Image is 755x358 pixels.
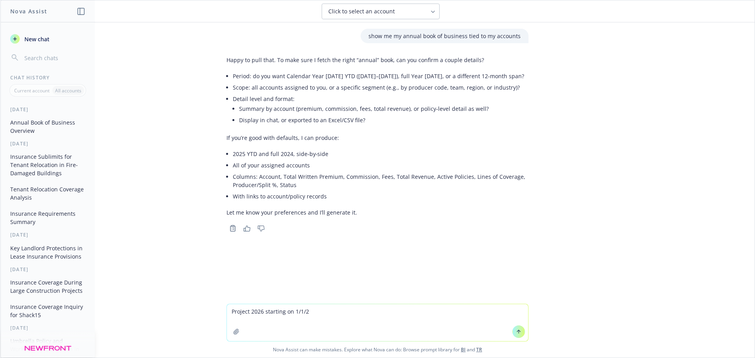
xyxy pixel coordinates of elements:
p: Let me know your preferences and I’ll generate it. [226,208,528,217]
div: [DATE] [1,266,95,273]
a: TR [476,346,482,353]
button: Key Landlord Protections in Lease Insurance Provisions [7,242,88,263]
button: Thumbs down [255,223,267,234]
p: Happy to pull that. To make sure I fetch the right “annual” book, can you confirm a couple details? [226,56,528,64]
li: Summary by account (premium, commission, fees, total revenue), or policy‑level detail as well? [239,103,528,114]
button: Insurance Coverage Inquiry for Shack15 [7,300,88,321]
li: Scope: all accounts assigned to you, or a specific segment (e.g., by producer code, team, region,... [233,82,528,93]
div: [DATE] [1,231,95,238]
button: Annual Book of Business Overview [7,116,88,137]
a: BI [461,346,466,353]
button: Insurance Requirements Summary [7,207,88,228]
p: All accounts [55,87,81,94]
li: Detail level and format: [233,93,528,127]
p: If you’re good with defaults, I can produce: [226,134,528,142]
input: Search chats [23,52,85,63]
button: New chat [7,32,88,46]
li: Columns: Account, Total Written Premium, Commission, Fees, Total Revenue, Active Policies, Lines ... [233,171,528,191]
li: Display in chat, or exported to an Excel/CSV file? [239,114,528,126]
div: Chat History [1,74,95,81]
div: [DATE] [1,325,95,331]
li: With links to account/policy records [233,191,528,202]
div: [DATE] [1,106,95,113]
button: Insurance Coverage During Large Construction Projects [7,276,88,297]
span: New chat [23,35,50,43]
button: Tenant Relocation Coverage Analysis [7,183,88,204]
svg: Copy to clipboard [229,225,236,232]
span: Nova Assist can make mistakes. Explore what Nova can do: Browse prompt library for and [4,341,751,358]
span: Click to select an account [328,7,395,15]
h1: Nova Assist [10,7,47,15]
li: All of your assigned accounts [233,160,528,171]
p: Current account [14,87,50,94]
textarea: Project 2026 starting on 1/1/2 [227,304,528,341]
p: show me my annual book of business tied to my accounts [368,32,521,40]
li: 2025 YTD and full 2024, side‑by‑side [233,148,528,160]
li: Period: do you want Calendar Year [DATE] YTD ([DATE]–[DATE]), full Year [DATE], or a different 12... [233,70,528,82]
button: Insurance Sublimits for Tenant Relocation in Fire-Damaged Buildings [7,150,88,180]
div: [DATE] [1,140,95,147]
button: Click to select an account [322,4,440,19]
